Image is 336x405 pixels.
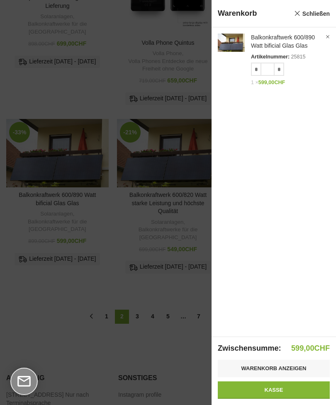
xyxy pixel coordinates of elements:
a: Schließen [294,8,330,19]
span: CHF [314,344,330,352]
input: Produktmenge [261,63,274,76]
a: Anzeigen [212,27,336,90]
bdi: 599,00 [291,344,330,352]
strong: Zwischensumme: [218,343,281,354]
a: Kasse [218,381,330,399]
span: Warenkorb [218,8,290,19]
a: Balkonkraftwerk 600/890 Watt bificial Glas Glas aus dem Warenkorb entfernen [324,33,332,41]
a: Warenkorb anzeigen [218,360,330,377]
